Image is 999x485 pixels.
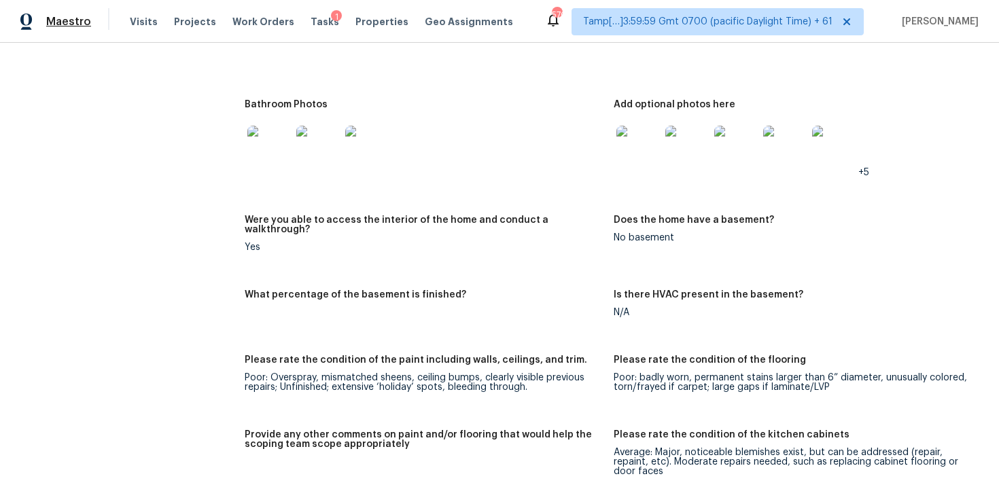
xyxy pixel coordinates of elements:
[552,8,561,22] div: 570
[614,308,972,317] div: N/A
[174,15,216,29] span: Projects
[614,215,774,225] h5: Does the home have a basement?
[614,100,735,109] h5: Add optional photos here
[130,15,158,29] span: Visits
[245,290,466,300] h5: What percentage of the basement is finished?
[355,15,408,29] span: Properties
[614,290,803,300] h5: Is there HVAC present in the basement?
[245,373,603,392] div: Poor: Overspray, mismatched sheens, ceiling bumps, clearly visible previous repairs; Unfinished; ...
[245,430,603,449] h5: Provide any other comments on paint and/or flooring that would help the scoping team scope approp...
[614,233,972,242] div: No basement
[245,100,328,109] h5: Bathroom Photos
[245,215,603,234] h5: Were you able to access the interior of the home and conduct a walkthrough?
[614,430,849,439] h5: Please rate the condition of the kitchen cabinets
[858,168,869,177] span: +5
[245,242,603,252] div: Yes
[331,10,342,24] div: 1
[896,15,979,29] span: [PERSON_NAME]
[614,448,972,476] div: Average: Major, noticeable blemishes exist, but can be addressed (repair, repaint, etc). Moderate...
[614,355,806,365] h5: Please rate the condition of the flooring
[425,15,513,29] span: Geo Assignments
[614,373,972,392] div: Poor: badly worn, permanent stains larger than 6” diameter, unusually colored, torn/frayed if car...
[232,15,294,29] span: Work Orders
[46,15,91,29] span: Maestro
[311,17,339,26] span: Tasks
[583,15,832,29] span: Tamp[…]3:59:59 Gmt 0700 (pacific Daylight Time) + 61
[245,355,587,365] h5: Please rate the condition of the paint including walls, ceilings, and trim.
